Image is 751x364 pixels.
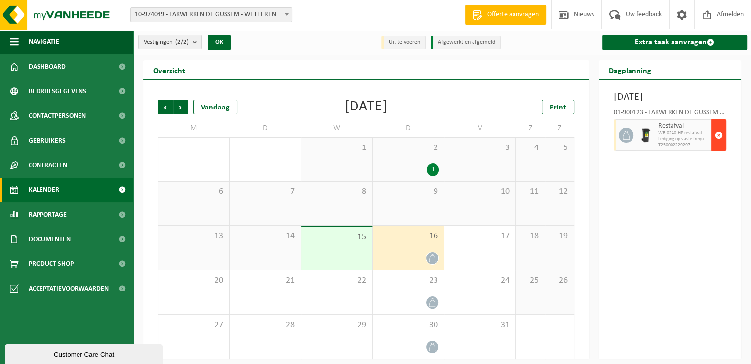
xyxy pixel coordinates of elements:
span: Restafval [658,122,709,130]
span: 16 [378,231,439,242]
td: Z [545,119,574,137]
span: 17 [449,231,511,242]
li: Uit te voeren [381,36,426,49]
h2: Dagplanning [599,60,661,79]
span: 30 [378,320,439,330]
span: 12 [550,186,569,197]
span: 24 [449,275,511,286]
li: Afgewerkt en afgemeld [431,36,501,49]
span: 25 [521,275,540,286]
span: Contracten [29,153,67,178]
span: 22 [306,275,367,286]
span: 29 [306,320,367,330]
span: 13 [163,231,224,242]
a: Offerte aanvragen [465,5,546,25]
a: Print [542,100,574,114]
h2: Overzicht [143,60,195,79]
span: 8 [306,186,367,197]
span: 3 [449,143,511,153]
span: 10 [449,186,511,197]
div: [DATE] [345,100,388,114]
span: 10-974049 - LAKWERKEN DE GUSSEM - WETTEREN [130,7,292,22]
span: Contactpersonen [29,104,86,128]
span: Acceptatievoorwaarden [29,276,109,301]
span: 21 [235,275,296,286]
span: Documenten [29,227,71,252]
img: WB-0240-HPE-BK-01 [638,128,653,143]
div: 01-900123 - LAKWERKEN DE GUSSEM - WETTEREN [614,109,726,119]
div: Vandaag [193,100,237,114]
span: Bedrijfsgegevens [29,79,86,104]
span: Kalender [29,178,59,202]
a: Extra taak aanvragen [602,35,747,50]
span: 2 [378,143,439,153]
button: Vestigingen(2/2) [138,35,202,49]
span: 23 [378,275,439,286]
span: Navigatie [29,30,59,54]
span: 31 [449,320,511,330]
span: Rapportage [29,202,67,227]
span: Gebruikers [29,128,66,153]
span: 6 [163,186,224,197]
span: Vorige [158,100,173,114]
span: 4 [521,143,540,153]
td: D [230,119,301,137]
span: 27 [163,320,224,330]
span: Product Shop [29,252,74,276]
span: Offerte aanvragen [485,10,541,20]
count: (2/2) [175,39,189,45]
span: 26 [550,275,569,286]
h3: [DATE] [614,90,726,105]
span: 11 [521,186,540,197]
span: 15 [306,232,367,243]
td: D [373,119,444,137]
span: 19 [550,231,569,242]
span: 1 [306,143,367,153]
button: OK [208,35,231,50]
span: 18 [521,231,540,242]
span: 14 [235,231,296,242]
span: Dashboard [29,54,66,79]
span: 10-974049 - LAKWERKEN DE GUSSEM - WETTEREN [131,8,292,22]
span: 7 [235,186,296,197]
td: W [301,119,373,137]
td: Z [516,119,545,137]
span: WB-0240-HP restafval [658,130,709,136]
span: 9 [378,186,439,197]
span: Lediging op vaste frequentie [658,136,709,142]
div: 1 [427,163,439,176]
span: 20 [163,275,224,286]
span: 5 [550,143,569,153]
td: M [158,119,230,137]
span: T250002229297 [658,142,709,148]
span: Vestigingen [144,35,189,50]
span: 28 [235,320,296,330]
iframe: chat widget [5,342,165,364]
td: V [444,119,516,137]
span: Print [550,104,566,111]
span: Volgende [173,100,188,114]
